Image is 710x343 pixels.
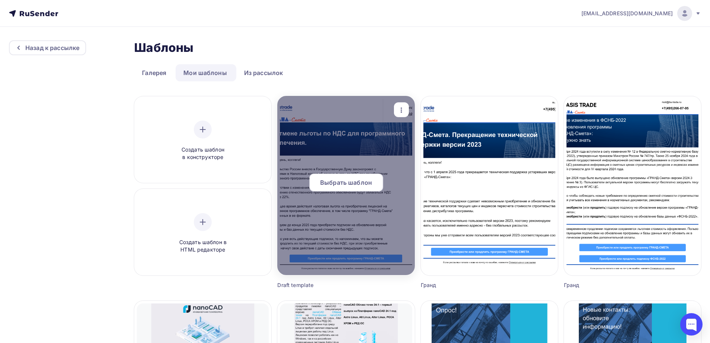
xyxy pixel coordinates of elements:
[236,64,291,81] a: Из рассылок
[167,238,238,254] span: Создать шаблон в HTML редакторе
[564,281,667,289] div: Гранд
[25,43,79,52] div: Назад к рассылке
[320,178,372,187] span: Выбрать шаблон
[277,281,380,289] div: Draft template
[421,281,524,289] div: Гранд
[167,146,238,161] span: Создать шаблон в конструкторе
[176,64,235,81] a: Мои шаблоны
[134,40,193,55] h2: Шаблоны
[134,64,174,81] a: Галерея
[581,6,701,21] a: [EMAIL_ADDRESS][DOMAIN_NAME]
[581,10,673,17] span: [EMAIL_ADDRESS][DOMAIN_NAME]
